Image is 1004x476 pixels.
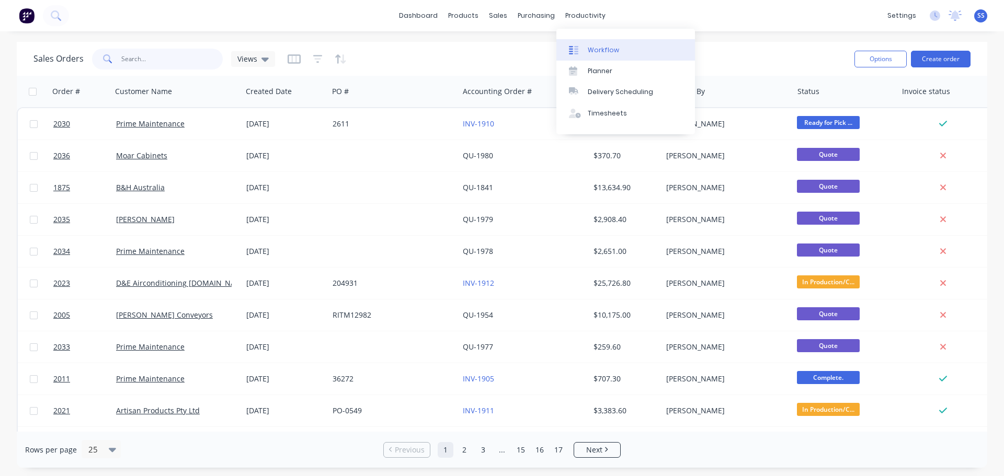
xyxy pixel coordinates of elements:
[594,342,655,352] div: $259.60
[666,182,782,193] div: [PERSON_NAME]
[19,8,35,24] img: Factory
[797,275,860,288] span: In Production/C...
[246,246,324,257] div: [DATE]
[512,8,560,24] div: purchasing
[246,86,292,97] div: Created Date
[379,442,625,458] ul: Pagination
[121,49,223,69] input: Search...
[475,442,491,458] a: Page 3
[666,150,782,161] div: [PERSON_NAME]
[53,108,116,140] a: 2030
[333,374,449,384] div: 36272
[556,39,695,60] a: Workflow
[116,374,185,384] a: Prime Maintenance
[53,246,70,257] span: 2034
[463,119,494,129] a: INV-1910
[53,236,116,267] a: 2034
[246,182,324,193] div: [DATE]
[463,278,494,288] a: INV-1912
[494,442,510,458] a: Jump forward
[551,442,566,458] a: Page 17
[666,246,782,257] div: [PERSON_NAME]
[594,246,655,257] div: $2,651.00
[116,150,167,160] a: Moar Cabinets
[666,119,782,129] div: [PERSON_NAME]
[588,66,612,76] div: Planner
[463,214,493,224] a: QU-1979
[797,86,819,97] div: Status
[25,445,77,455] span: Rows per page
[594,374,655,384] div: $707.30
[237,53,257,64] span: Views
[116,405,200,415] a: Artisan Products Pty Ltd
[53,374,70,384] span: 2011
[395,445,425,455] span: Previous
[797,116,860,129] span: Ready for Pick ...
[666,374,782,384] div: [PERSON_NAME]
[246,405,324,416] div: [DATE]
[882,8,921,24] div: settings
[666,405,782,416] div: [PERSON_NAME]
[797,148,860,161] span: Quote
[116,278,249,288] a: D&E Airconditioning [DOMAIN_NAME]
[116,310,213,320] a: [PERSON_NAME] Conveyors
[438,442,453,458] a: Page 1 is your current page
[53,342,70,352] span: 2033
[902,86,950,97] div: Invoice status
[53,182,70,193] span: 1875
[594,405,655,416] div: $3,383.60
[513,442,529,458] a: Page 15
[246,342,324,352] div: [DATE]
[116,214,175,224] a: [PERSON_NAME]
[53,119,70,129] span: 2030
[797,339,860,352] span: Quote
[463,405,494,415] a: INV-1911
[333,278,449,288] div: 204931
[588,109,627,118] div: Timesheets
[556,82,695,102] a: Delivery Scheduling
[53,278,70,288] span: 2023
[532,442,547,458] a: Page 16
[463,310,493,320] a: QU-1954
[797,403,860,416] span: In Production/C...
[666,214,782,225] div: [PERSON_NAME]
[594,278,655,288] div: $25,726.80
[116,182,165,192] a: B&H Australia
[246,310,324,320] div: [DATE]
[53,150,70,161] span: 2036
[666,310,782,320] div: [PERSON_NAME]
[246,150,324,161] div: [DATE]
[594,310,655,320] div: $10,175.00
[574,445,620,455] a: Next page
[797,307,860,320] span: Quote
[53,405,70,416] span: 2021
[463,182,493,192] a: QU-1841
[594,214,655,225] div: $2,908.40
[53,172,116,203] a: 1875
[53,395,116,426] a: 2021
[463,342,493,352] a: QU-1977
[463,374,494,384] a: INV-1905
[53,204,116,235] a: 2035
[797,180,860,193] span: Quote
[332,86,349,97] div: PO #
[53,214,70,225] span: 2035
[246,119,324,129] div: [DATE]
[116,342,185,352] a: Prime Maintenance
[394,8,443,24] a: dashboard
[333,310,449,320] div: RITM12982
[556,103,695,124] a: Timesheets
[797,212,860,225] span: Quote
[115,86,172,97] div: Customer Name
[53,310,70,320] span: 2005
[556,61,695,82] a: Planner
[384,445,430,455] a: Previous page
[977,11,985,20] span: SS
[53,299,116,331] a: 2005
[246,374,324,384] div: [DATE]
[53,268,116,299] a: 2023
[463,150,493,160] a: QU-1980
[52,86,80,97] div: Order #
[797,371,860,384] span: Complete.
[666,278,782,288] div: [PERSON_NAME]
